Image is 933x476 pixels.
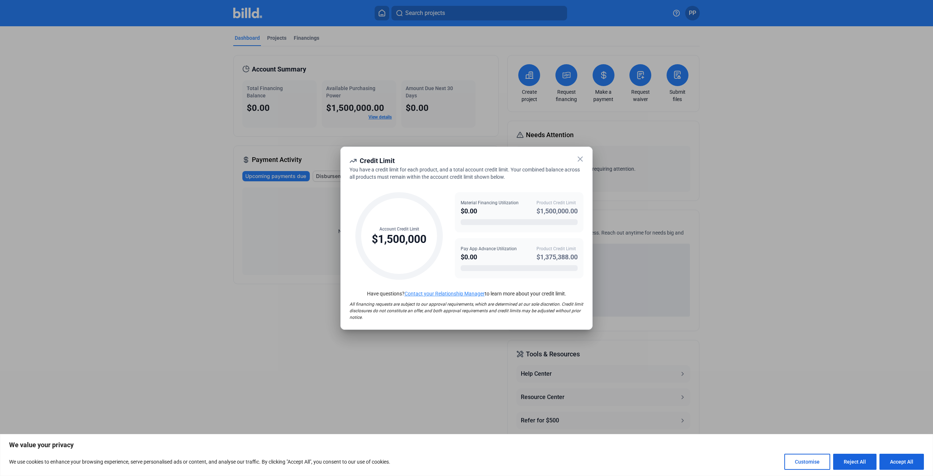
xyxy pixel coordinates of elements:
[350,302,583,320] span: All financing requests are subject to our approval requirements, which are determined at our sole...
[536,200,578,206] div: Product Credit Limit
[536,206,578,216] div: $1,500,000.00
[461,245,517,252] div: Pay App Advance Utilization
[461,200,519,206] div: Material Financing Utilization
[9,457,390,466] p: We use cookies to enhance your browsing experience, serve personalised ads or content, and analys...
[833,454,877,470] button: Reject All
[360,157,395,165] span: Credit Limit
[350,167,580,180] span: You have a credit limit for each product, and a total account credit limit. Your combined balance...
[536,252,578,262] div: $1,375,388.00
[536,245,578,252] div: Product Credit Limit
[461,206,519,216] div: $0.00
[9,441,924,449] p: We value your privacy
[372,226,426,232] div: Account Credit Limit
[784,454,830,470] button: Customise
[367,291,566,297] span: Have questions? to learn more about your credit limit.
[405,291,485,297] a: Contact your Relationship Manager
[879,454,924,470] button: Accept All
[372,232,426,246] div: $1,500,000
[461,252,517,262] div: $0.00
